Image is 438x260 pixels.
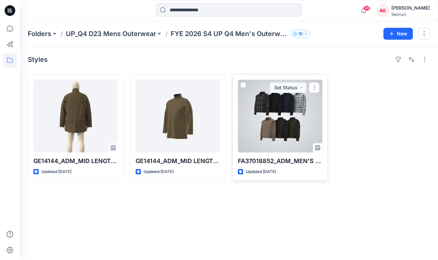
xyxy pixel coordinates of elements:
[298,30,303,37] p: 16
[383,28,413,40] button: New
[238,80,322,152] a: FA37018852_ADM_MEN'S WOOL SHAKET
[66,29,156,38] a: UP_Q4 D23 Mens Outerwear
[246,168,276,175] p: Updated [DATE]
[144,168,174,175] p: Updated [DATE]
[41,168,71,175] p: Updated [DATE]
[363,6,371,11] span: 46
[28,56,48,64] h4: Styles
[33,156,118,166] p: GE14144_ADM_MID LENGTH TOP COAT 2XXL
[33,80,118,152] a: GE14144_ADM_MID LENGTH TOP COAT 2XXL
[238,156,322,166] p: FA37018852_ADM_MEN'S WOOL SHAKET
[377,5,389,17] div: AG
[391,12,430,17] div: Walmart
[171,29,287,38] p: FYE 2026 S4 UP Q4 Men's Outerwear
[290,29,311,38] button: 16
[391,4,430,12] div: [PERSON_NAME]
[136,156,220,166] p: GE14144_ADM_MID LENGTH TOP COAT 2XXL
[136,80,220,152] a: GE14144_ADM_MID LENGTH TOP COAT 2XXL
[28,29,51,38] a: Folders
